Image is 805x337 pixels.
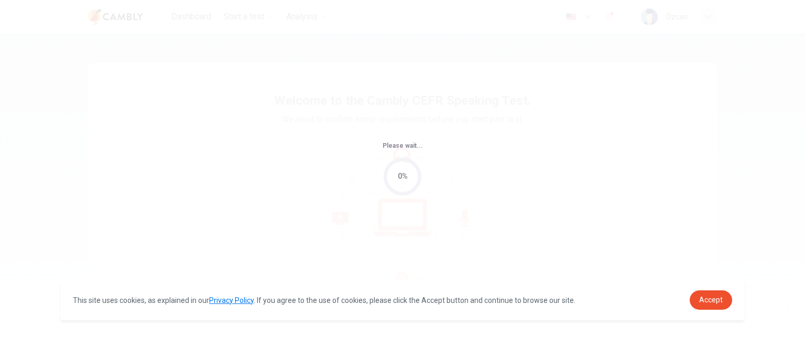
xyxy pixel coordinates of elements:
span: This site uses cookies, as explained in our . If you agree to the use of cookies, please click th... [73,296,575,305]
div: cookieconsent [60,280,745,320]
span: Please wait... [383,142,423,149]
a: Privacy Policy [209,296,254,305]
a: dismiss cookie message [690,290,732,310]
div: 0% [398,170,408,182]
span: Accept [699,296,723,304]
